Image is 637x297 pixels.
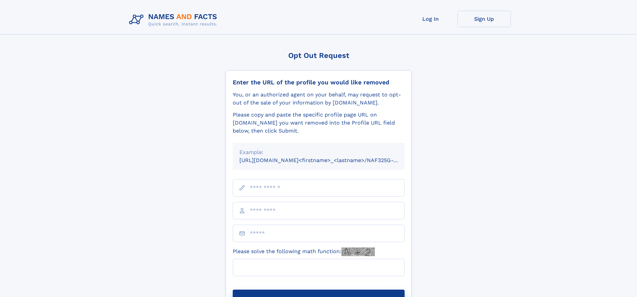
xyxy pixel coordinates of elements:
[233,111,405,135] div: Please copy and paste the specific profile page URL on [DOMAIN_NAME] you want removed into the Pr...
[239,157,417,163] small: [URL][DOMAIN_NAME]<firstname>_<lastname>/NAF325G-xxxxxxxx
[457,11,511,27] a: Sign Up
[233,79,405,86] div: Enter the URL of the profile you would like removed
[239,148,398,156] div: Example:
[226,51,412,60] div: Opt Out Request
[404,11,457,27] a: Log In
[126,11,223,29] img: Logo Names and Facts
[233,91,405,107] div: You, or an authorized agent on your behalf, may request to opt-out of the sale of your informatio...
[233,247,375,256] label: Please solve the following math function:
